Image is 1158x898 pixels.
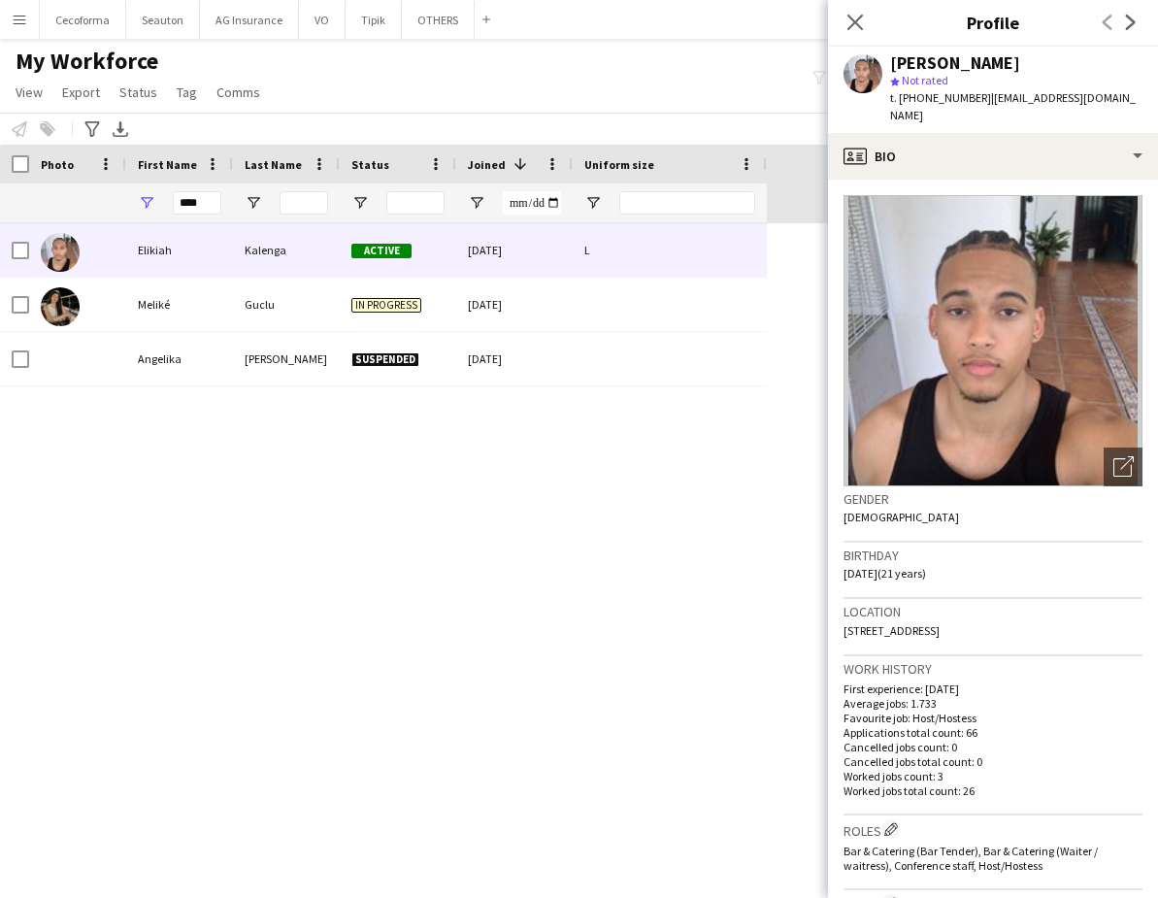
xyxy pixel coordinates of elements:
[844,783,1142,798] p: Worked jobs total count: 26
[126,223,233,277] div: Elikiah
[844,547,1142,564] h3: Birthday
[126,278,233,331] div: Meliké
[402,1,475,39] button: OTHERS
[126,332,233,385] div: Angelika
[828,133,1158,180] div: Bio
[126,1,200,39] button: Seauton
[584,194,602,212] button: Open Filter Menu
[844,696,1142,711] p: Average jobs: 1.733
[41,157,74,172] span: Photo
[351,157,389,172] span: Status
[844,682,1142,696] p: First experience: [DATE]
[844,195,1142,486] img: Crew avatar or photo
[902,73,948,87] span: Not rated
[1104,448,1142,486] div: Open photos pop-in
[233,332,340,385] div: [PERSON_NAME]
[119,83,157,101] span: Status
[386,191,445,215] input: Status Filter Input
[112,80,165,105] a: Status
[346,1,402,39] button: Tipik
[40,1,126,39] button: Cecoforma
[41,233,80,272] img: Elikiah Kalenga
[890,90,991,105] span: t. [PHONE_NUMBER]
[844,510,959,524] span: [DEMOGRAPHIC_DATA]
[456,223,573,277] div: [DATE]
[138,157,197,172] span: First Name
[62,83,100,101] span: Export
[54,80,108,105] a: Export
[233,223,340,277] div: Kalenga
[200,1,299,39] button: AG Insurance
[468,194,485,212] button: Open Filter Menu
[109,117,132,141] app-action-btn: Export XLSX
[844,844,1098,873] span: Bar & Catering (Bar Tender), Bar & Catering (Waiter / waitress), Conference staff, Host/Hostess
[41,287,80,326] img: Meliké Guclu
[351,194,369,212] button: Open Filter Menu
[584,243,590,257] span: L
[844,819,1142,840] h3: Roles
[16,47,158,76] span: My Workforce
[844,769,1142,783] p: Worked jobs count: 3
[351,244,412,258] span: Active
[890,54,1020,72] div: [PERSON_NAME]
[8,80,50,105] a: View
[16,83,43,101] span: View
[844,740,1142,754] p: Cancelled jobs count: 0
[844,754,1142,769] p: Cancelled jobs total count: 0
[456,332,573,385] div: [DATE]
[216,83,260,101] span: Comms
[468,157,506,172] span: Joined
[844,660,1142,678] h3: Work history
[844,603,1142,620] h3: Location
[245,157,302,172] span: Last Name
[177,83,197,101] span: Tag
[844,566,926,581] span: [DATE] (21 years)
[81,117,104,141] app-action-btn: Advanced filters
[299,1,346,39] button: VO
[245,194,262,212] button: Open Filter Menu
[169,80,205,105] a: Tag
[844,725,1142,740] p: Applications total count: 66
[890,90,1136,122] span: | [EMAIL_ADDRESS][DOMAIN_NAME]
[173,191,221,215] input: First Name Filter Input
[584,157,654,172] span: Uniform size
[351,352,419,367] span: Suspended
[280,191,328,215] input: Last Name Filter Input
[209,80,268,105] a: Comms
[828,10,1158,35] h3: Profile
[619,191,755,215] input: Uniform size Filter Input
[456,278,573,331] div: [DATE]
[844,623,940,638] span: [STREET_ADDRESS]
[844,711,1142,725] p: Favourite job: Host/Hostess
[138,194,155,212] button: Open Filter Menu
[233,278,340,331] div: Guclu
[351,298,421,313] span: In progress
[503,191,561,215] input: Joined Filter Input
[844,490,1142,508] h3: Gender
